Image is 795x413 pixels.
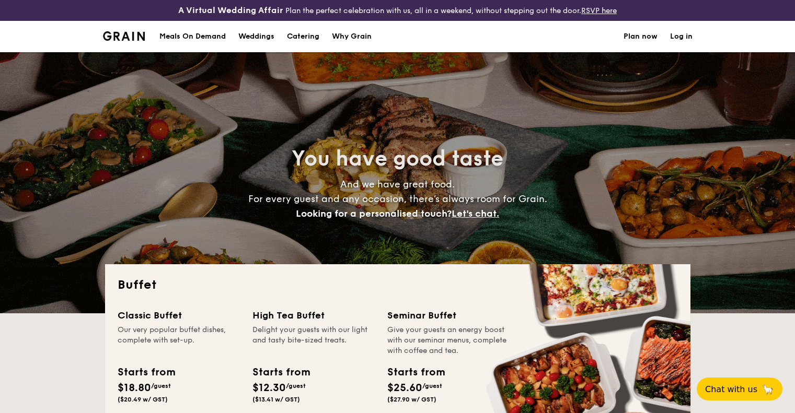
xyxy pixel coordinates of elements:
span: $25.60 [387,382,422,394]
div: Classic Buffet [118,308,240,323]
span: Chat with us [705,384,757,394]
span: /guest [286,382,306,390]
span: $12.30 [252,382,286,394]
div: Starts from [252,364,309,380]
div: Give your guests an energy boost with our seminar menus, complete with coffee and tea. [387,325,510,356]
span: And we have great food. For every guest and any occasion, there’s always room for Grain. [248,179,547,219]
span: ($13.41 w/ GST) [252,396,300,403]
span: Let's chat. [452,208,499,219]
button: Chat with us🦙 [697,377,782,400]
span: Looking for a personalised touch? [296,208,452,219]
a: Weddings [232,21,281,52]
a: RSVP here [581,6,617,15]
div: Weddings [238,21,274,52]
span: $18.80 [118,382,151,394]
div: Our very popular buffet dishes, complete with set-up. [118,325,240,356]
a: Catering [281,21,326,52]
span: 🦙 [762,383,774,395]
a: Plan now [624,21,658,52]
h1: Catering [287,21,319,52]
span: You have good taste [292,146,503,171]
div: Starts from [387,364,444,380]
img: Grain [103,31,145,41]
a: Logotype [103,31,145,41]
span: /guest [151,382,171,390]
a: Why Grain [326,21,378,52]
div: Delight your guests with our light and tasty bite-sized treats. [252,325,375,356]
span: /guest [422,382,442,390]
div: Starts from [118,364,175,380]
a: Meals On Demand [153,21,232,52]
div: Why Grain [332,21,372,52]
div: Meals On Demand [159,21,226,52]
div: Plan the perfect celebration with us, all in a weekend, without stepping out the door. [133,4,663,17]
div: High Tea Buffet [252,308,375,323]
a: Log in [670,21,693,52]
h4: A Virtual Wedding Affair [178,4,283,17]
span: ($20.49 w/ GST) [118,396,168,403]
div: Seminar Buffet [387,308,510,323]
span: ($27.90 w/ GST) [387,396,436,403]
h2: Buffet [118,277,678,293]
